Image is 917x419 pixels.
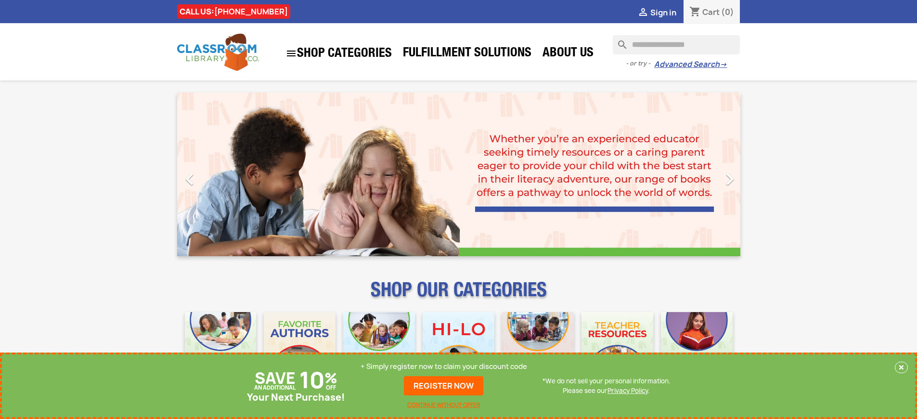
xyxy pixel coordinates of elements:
a: Next [656,92,740,256]
img: Classroom Library Company [177,34,259,71]
ul: Carousel container [177,92,740,256]
img: CLC_Dyslexia_Mobile.jpg [661,312,733,384]
span: Sign in [650,7,676,18]
i:  [637,7,649,19]
a: Fulfillment Solutions [398,44,536,64]
a: SHOP CATEGORIES [281,43,397,64]
span: (0) [721,7,734,17]
img: CLC_Fiction_Nonfiction_Mobile.jpg [502,312,574,384]
img: CLC_Teacher_Resources_Mobile.jpg [581,312,653,384]
img: CLC_Bulk_Mobile.jpg [185,312,257,384]
i: shopping_cart [689,7,701,18]
i:  [285,48,297,59]
a: About Us [538,44,598,64]
div: CALL US: [177,4,290,19]
span: → [720,60,727,69]
i: search [613,35,624,47]
a:  Sign in [637,7,676,18]
a: Advanced Search→ [654,60,727,69]
p: SHOP OUR CATEGORIES [177,287,740,304]
img: CLC_HiLo_Mobile.jpg [423,312,494,384]
input: Search [613,35,740,54]
img: CLC_Phonics_And_Decodables_Mobile.jpg [343,312,415,384]
span: Cart [702,7,720,17]
img: CLC_Favorite_Authors_Mobile.jpg [264,312,336,384]
a: Previous [177,92,262,256]
i:  [718,167,742,191]
i:  [178,167,202,191]
span: - or try - [626,59,654,68]
a: [PHONE_NUMBER] [214,6,288,17]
